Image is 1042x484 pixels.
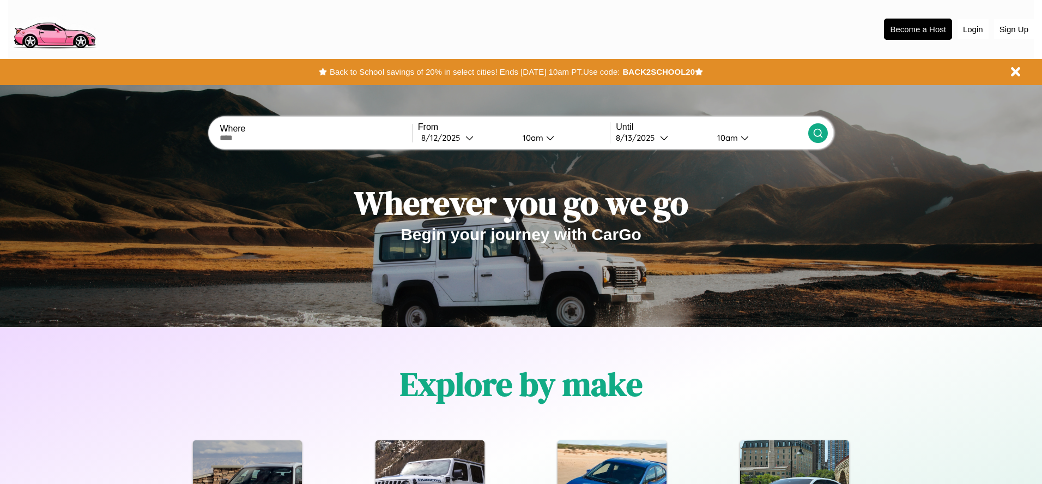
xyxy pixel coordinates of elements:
b: BACK2SCHOOL20 [622,67,695,76]
button: Login [958,19,989,39]
button: 10am [708,132,808,144]
label: Until [616,122,808,132]
label: From [418,122,610,132]
button: Back to School savings of 20% in select cities! Ends [DATE] 10am PT.Use code: [327,64,622,80]
button: Sign Up [994,19,1034,39]
div: 8 / 12 / 2025 [421,133,465,143]
h1: Explore by make [400,362,643,407]
div: 10am [517,133,546,143]
button: 10am [514,132,610,144]
button: 8/12/2025 [418,132,514,144]
label: Where [220,124,411,134]
button: Become a Host [884,19,952,40]
div: 8 / 13 / 2025 [616,133,660,143]
img: logo [8,5,100,51]
div: 10am [712,133,741,143]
